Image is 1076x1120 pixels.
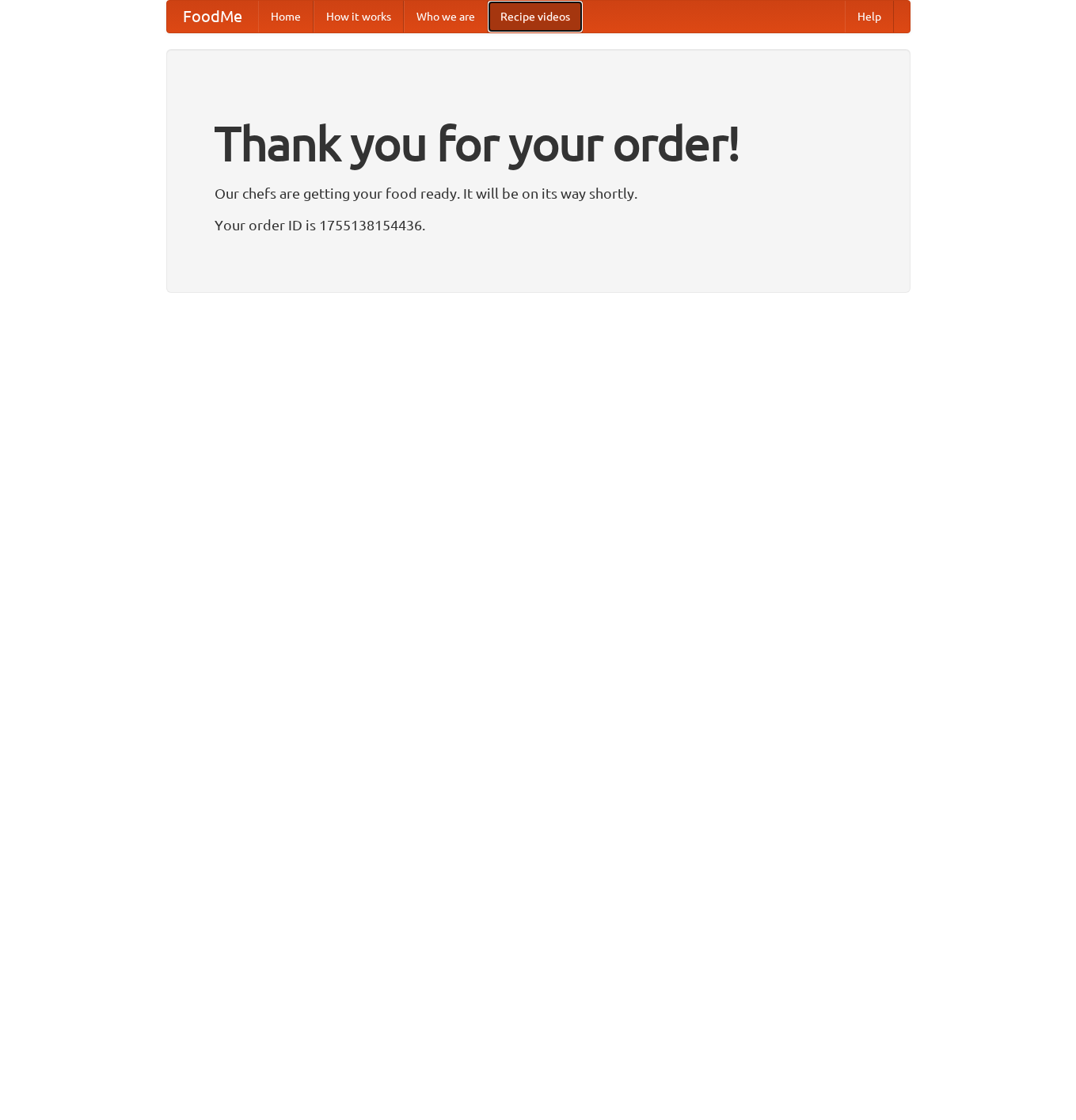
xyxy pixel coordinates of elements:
[215,181,862,205] p: Our chefs are getting your food ready. It will be on its way shortly.
[404,1,488,32] a: Who we are
[488,1,583,32] a: Recipe videos
[215,213,862,237] p: Your order ID is 1755138154436.
[314,1,404,32] a: How it works
[258,1,314,32] a: Home
[167,1,258,32] a: FoodMe
[215,105,862,181] h1: Thank you for your order!
[845,1,894,32] a: Help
